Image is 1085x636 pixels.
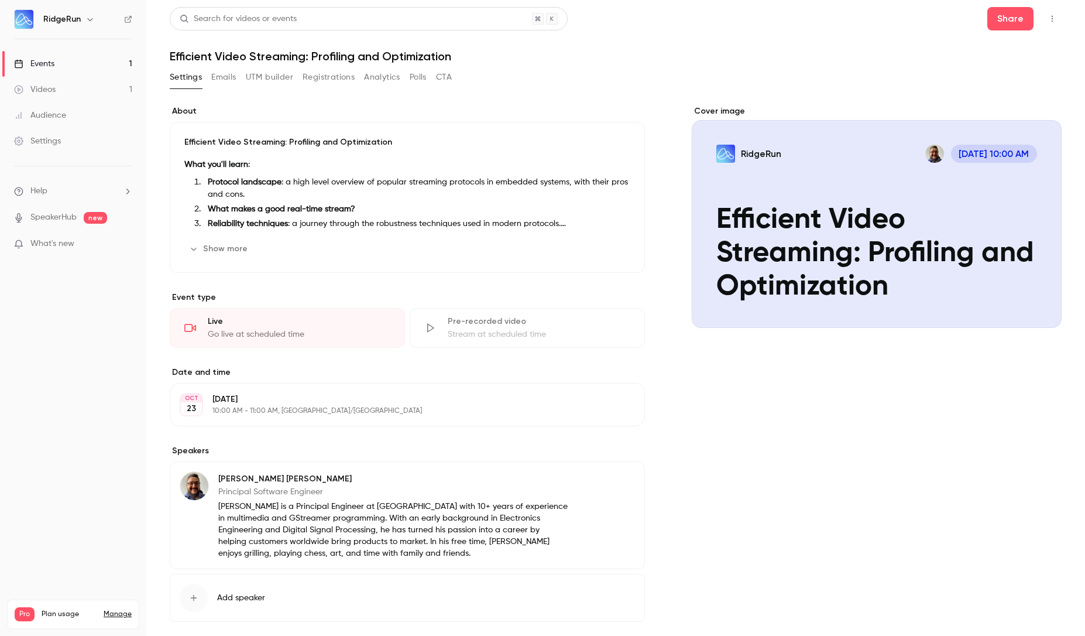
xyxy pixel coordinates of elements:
a: Manage [104,610,132,619]
button: UTM builder [246,68,293,87]
li: : a high level overview of popular streaming protocols in embedded systems, with their pros and c... [203,176,630,201]
h6: RidgeRun [43,13,81,25]
button: CTA [436,68,452,87]
p: 23 [187,403,196,415]
div: OCT [181,394,202,402]
span: What's new [30,238,74,250]
div: LiveGo live at scheduled time [170,308,405,348]
button: Show more [184,240,255,258]
div: Pre-recorded videoStream at scheduled time [410,308,645,348]
p: : [184,158,630,172]
div: Stream at scheduled time [448,329,630,340]
div: Go live at scheduled time [208,329,390,340]
label: Cover image [692,105,1062,117]
section: Cover image [692,105,1062,328]
p: Efficient Video Streaming: Profiling and Optimization [184,136,630,148]
label: Speakers [170,445,645,457]
img: Michael Grüner [180,472,208,500]
span: Add speaker [217,592,265,604]
p: [PERSON_NAME] is a Principal Engineer at [GEOGRAPHIC_DATA] with 10+ years of experience in multim... [218,501,569,559]
label: About [170,105,645,117]
p: [PERSON_NAME] [PERSON_NAME] [218,473,569,485]
div: Live [208,316,390,327]
strong: Reliability techniques [208,220,288,228]
button: Registrations [303,68,355,87]
strong: What makes a good real-time stream? [208,205,355,213]
p: Principal Software Engineer [218,486,569,498]
h1: Efficient Video Streaming: Profiling and Optimization [170,49,1062,63]
button: Emails [211,68,236,87]
div: Search for videos or events [180,13,297,25]
strong: Protocol landscape [208,178,281,186]
button: Polls [410,68,427,87]
li: help-dropdown-opener [14,185,132,197]
p: 10:00 AM - 11:00 AM, [GEOGRAPHIC_DATA]/[GEOGRAPHIC_DATA] [212,406,583,416]
div: Pre-recorded video [448,316,630,327]
div: Audience [14,110,66,121]
button: Analytics [364,68,400,87]
img: RidgeRun [15,10,33,29]
button: Settings [170,68,202,87]
span: Pro [15,607,35,621]
button: Add speaker [170,574,645,622]
strong: What you'll learn [184,160,248,169]
div: Settings [14,135,61,147]
span: new [84,212,107,224]
div: Michael Grüner[PERSON_NAME] [PERSON_NAME]Principal Software Engineer[PERSON_NAME] is a Principal ... [170,461,645,569]
p: [DATE] [212,394,583,405]
span: Help [30,185,47,197]
span: Plan usage [42,610,97,619]
label: Date and time [170,367,645,378]
a: SpeakerHub [30,211,77,224]
button: Share [987,7,1034,30]
li: : a journey through the robustness techniques used in modern protocols. [203,218,630,230]
div: Videos [14,84,56,95]
p: Event type [170,292,645,303]
div: Events [14,58,54,70]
